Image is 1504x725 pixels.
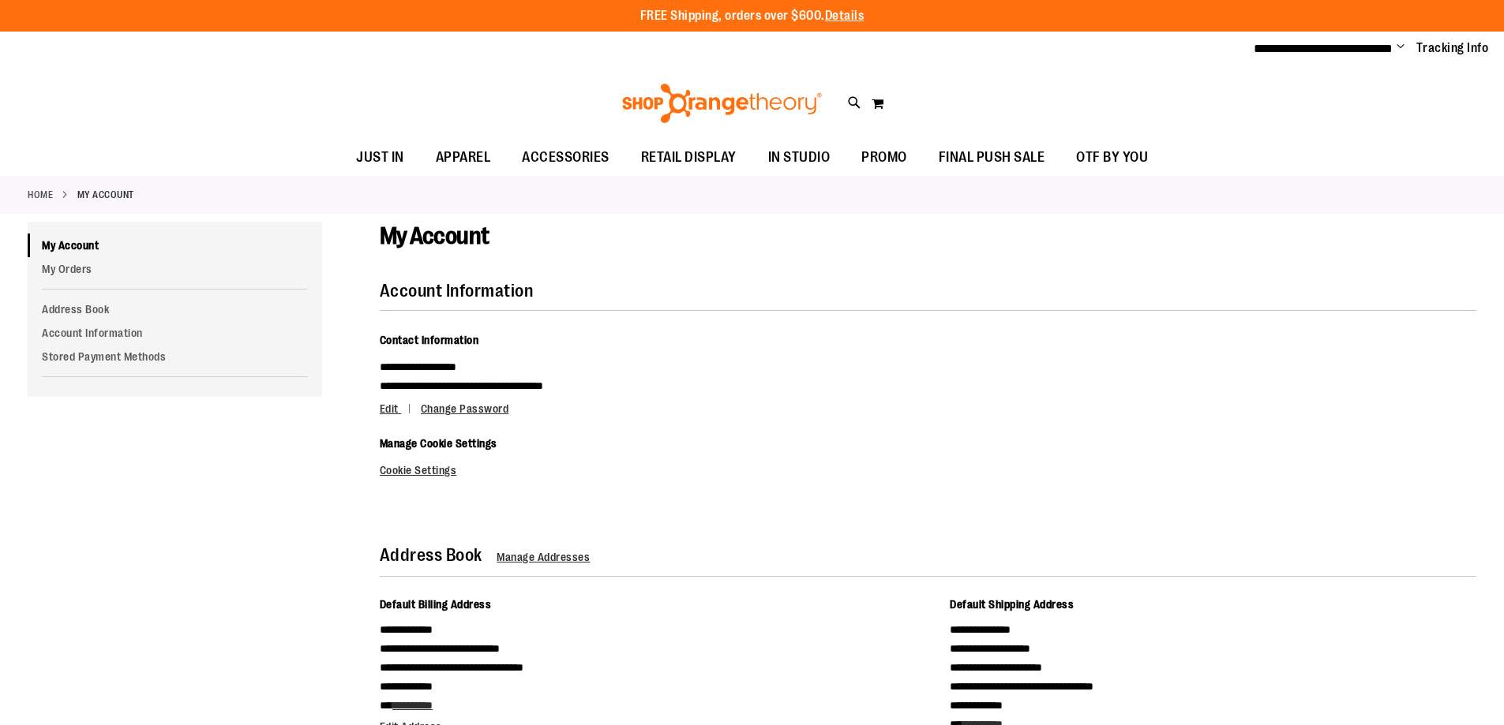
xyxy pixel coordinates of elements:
img: Shop Orangetheory [620,84,824,123]
a: Details [825,9,865,23]
a: Account Information [28,321,322,345]
button: Account menu [1397,40,1405,56]
a: Address Book [28,297,322,321]
span: RETAIL DISPLAY [641,140,737,175]
strong: Account Information [380,281,534,301]
p: FREE Shipping, orders over $600. [640,7,865,25]
span: My Account [380,222,489,249]
a: Edit [380,402,418,415]
span: OTF BY YOU [1076,140,1148,175]
span: JUST IN [356,140,404,175]
span: Default Shipping Address [950,598,1074,611]
a: My Account [28,234,322,257]
span: ACCESSORIES [522,140,609,175]
a: Stored Payment Methods [28,345,322,368]
a: Change Password [421,402,509,415]
a: Home [28,188,53,202]
span: PROMO [861,140,907,175]
span: IN STUDIO [768,140,831,175]
a: My Orders [28,257,322,281]
span: FINAL PUSH SALE [939,140,1045,175]
strong: Address Book [380,545,482,565]
span: Contact Information [380,334,479,346]
span: Default Billing Address [380,598,492,611]
span: APPAREL [436,140,491,175]
span: Edit [380,402,399,415]
a: Manage Addresses [497,551,590,563]
a: Cookie Settings [380,464,457,476]
span: Manage Cookie Settings [380,437,497,450]
strong: My Account [77,188,134,202]
a: Tracking Info [1416,39,1489,57]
